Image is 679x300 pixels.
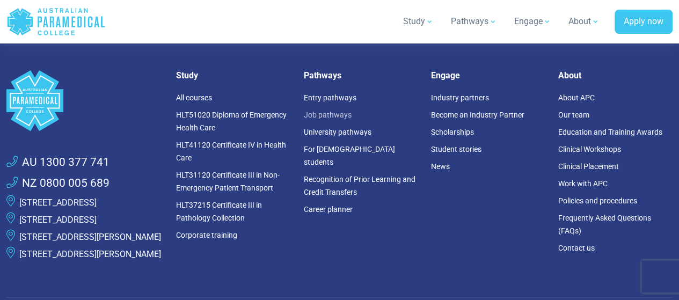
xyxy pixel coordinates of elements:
[303,175,415,196] a: Recognition of Prior Learning and Credit Transfers
[558,162,619,171] a: Clinical Placement
[176,70,290,81] h5: Study
[176,201,262,222] a: HLT37215 Certificate III in Pathology Collection
[6,175,109,192] a: NZ 0800 005 689
[558,93,595,102] a: About APC
[6,154,109,171] a: AU 1300 377 741
[19,249,161,259] a: [STREET_ADDRESS][PERSON_NAME]
[303,70,418,81] h5: Pathways
[431,111,524,119] a: Become an Industry Partner
[176,231,237,239] a: Corporate training
[303,93,356,102] a: Entry pathways
[303,128,371,136] a: University pathways
[6,70,163,131] a: Space
[176,111,287,132] a: HLT51020 Diploma of Emergency Health Care
[19,215,97,225] a: [STREET_ADDRESS]
[431,162,450,171] a: News
[6,4,106,39] a: Australian Paramedical College
[558,111,589,119] a: Our team
[397,6,440,36] a: Study
[19,197,97,208] a: [STREET_ADDRESS]
[558,179,608,188] a: Work with APC
[558,70,673,81] h5: About
[176,93,212,102] a: All courses
[558,214,651,235] a: Frequently Asked Questions (FAQs)
[558,196,637,205] a: Policies and procedures
[444,6,503,36] a: Pathways
[615,10,673,34] a: Apply now
[431,93,489,102] a: Industry partners
[303,145,395,166] a: For [DEMOGRAPHIC_DATA] students
[176,171,280,192] a: HLT31120 Certificate III in Non-Emergency Patient Transport
[431,128,474,136] a: Scholarships
[431,70,545,81] h5: Engage
[19,232,161,242] a: [STREET_ADDRESS][PERSON_NAME]
[558,244,595,252] a: Contact us
[176,141,286,162] a: HLT41120 Certificate IV in Health Care
[558,128,662,136] a: Education and Training Awards
[303,205,352,214] a: Career planner
[508,6,558,36] a: Engage
[558,145,621,153] a: Clinical Workshops
[562,6,606,36] a: About
[303,111,351,119] a: Job pathways
[431,145,481,153] a: Student stories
